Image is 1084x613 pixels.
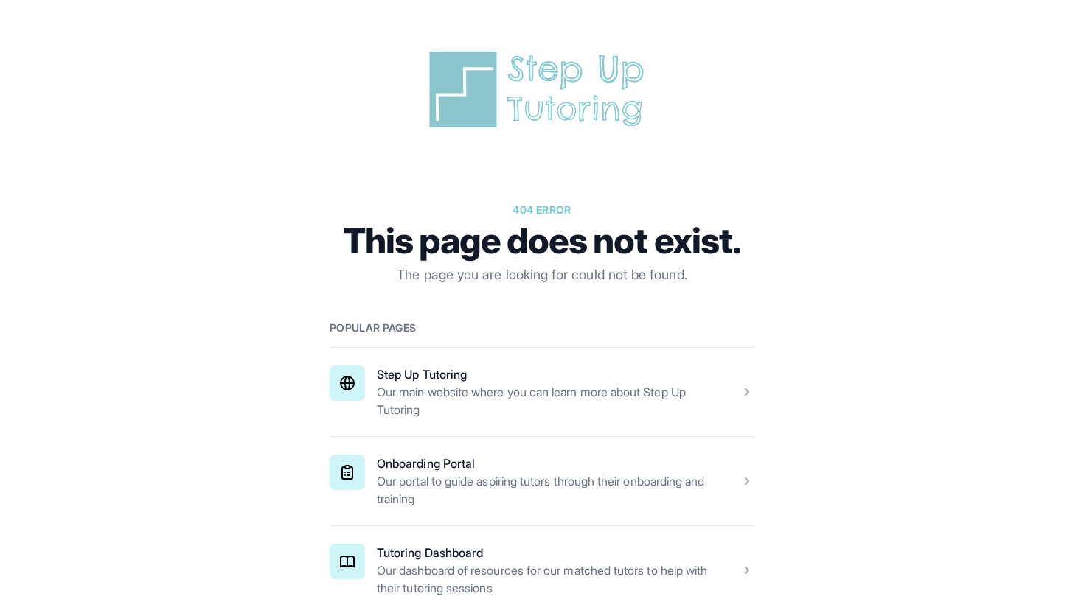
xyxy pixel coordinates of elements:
[330,223,754,259] h1: This page does not exist.
[377,456,475,471] a: Onboarding Portal
[424,47,660,132] img: Step Up Tutoring horizontal logo
[377,367,467,382] a: Step Up Tutoring
[330,320,754,335] h2: Popular pages
[330,265,754,285] p: The page you are looking for could not be found.
[330,203,754,217] p: 404 error
[377,545,483,560] a: Tutoring Dashboard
